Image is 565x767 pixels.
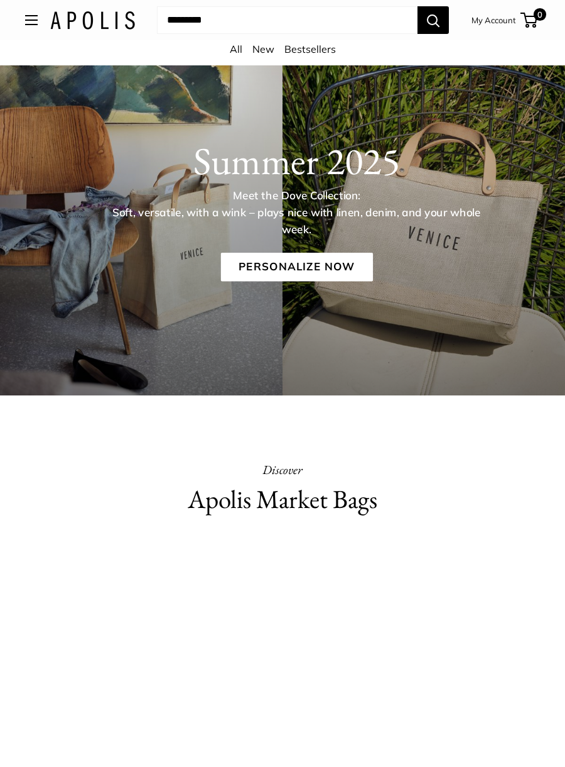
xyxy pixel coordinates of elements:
[25,481,540,518] h2: Apolis Market Bags
[50,11,135,30] img: Apolis
[522,13,537,28] a: 0
[25,458,540,481] p: Discover
[220,253,372,282] a: Personalize Now
[157,6,417,34] input: Search...
[52,138,541,184] h1: Summer 2025
[103,187,491,238] p: Meet the Dove Collection: Soft, versatile, with a wink – plays nice with linen, denim, and your w...
[534,8,546,21] span: 0
[25,15,38,25] button: Open menu
[252,43,274,55] a: New
[230,43,242,55] a: All
[417,6,449,34] button: Search
[284,43,336,55] a: Bestsellers
[471,13,516,28] a: My Account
